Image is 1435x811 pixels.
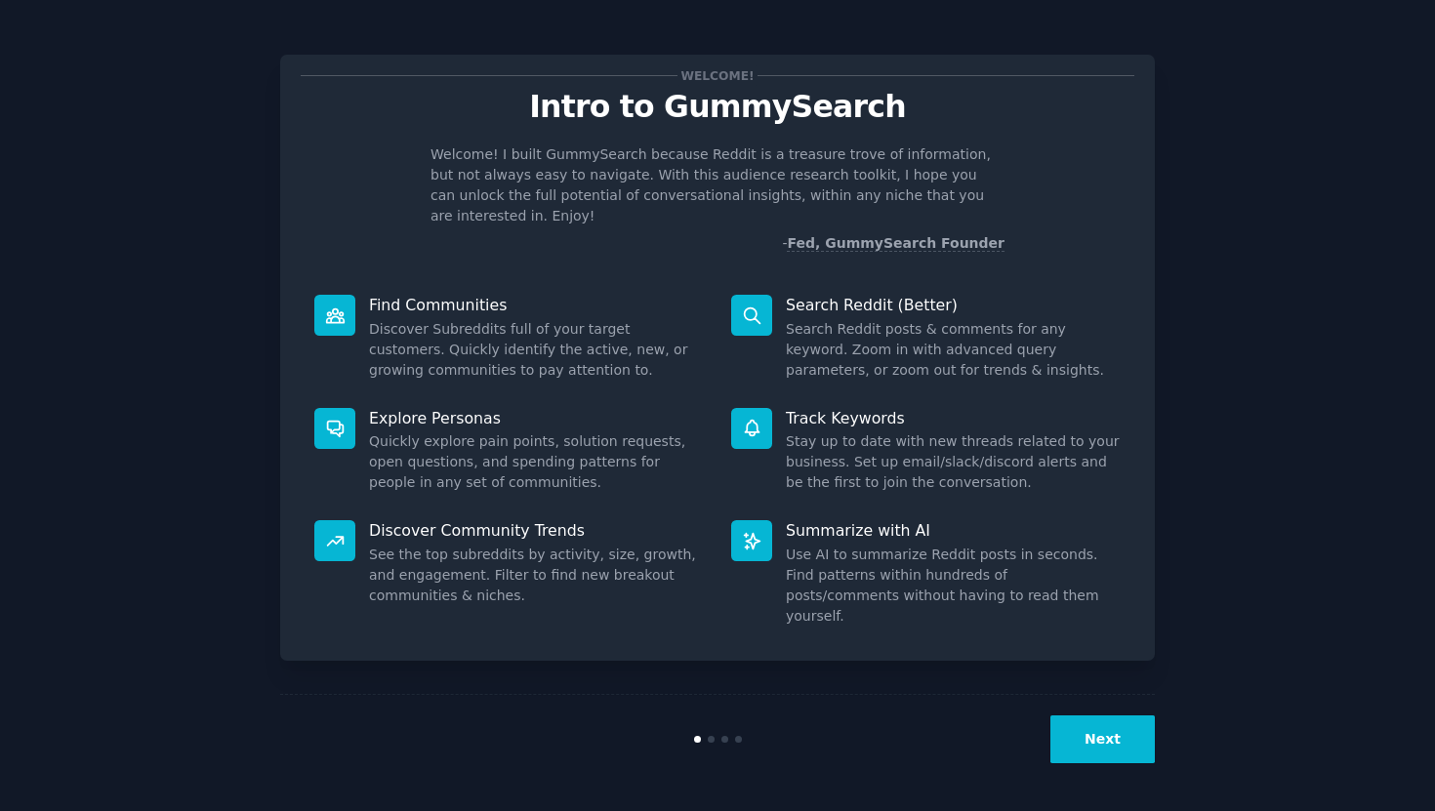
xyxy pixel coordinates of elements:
[369,545,704,606] dd: See the top subreddits by activity, size, growth, and engagement. Filter to find new breakout com...
[782,233,1004,254] div: -
[677,65,758,86] span: Welcome!
[786,408,1121,428] p: Track Keywords
[786,295,1121,315] p: Search Reddit (Better)
[430,144,1004,226] p: Welcome! I built GummySearch because Reddit is a treasure trove of information, but not always ea...
[301,90,1134,124] p: Intro to GummySearch
[369,431,704,493] dd: Quickly explore pain points, solution requests, open questions, and spending patterns for people ...
[1050,715,1155,763] button: Next
[369,319,704,381] dd: Discover Subreddits full of your target customers. Quickly identify the active, new, or growing c...
[787,235,1004,252] a: Fed, GummySearch Founder
[786,520,1121,541] p: Summarize with AI
[786,431,1121,493] dd: Stay up to date with new threads related to your business. Set up email/slack/discord alerts and ...
[369,295,704,315] p: Find Communities
[369,520,704,541] p: Discover Community Trends
[369,408,704,428] p: Explore Personas
[786,545,1121,627] dd: Use AI to summarize Reddit posts in seconds. Find patterns within hundreds of posts/comments with...
[786,319,1121,381] dd: Search Reddit posts & comments for any keyword. Zoom in with advanced query parameters, or zoom o...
